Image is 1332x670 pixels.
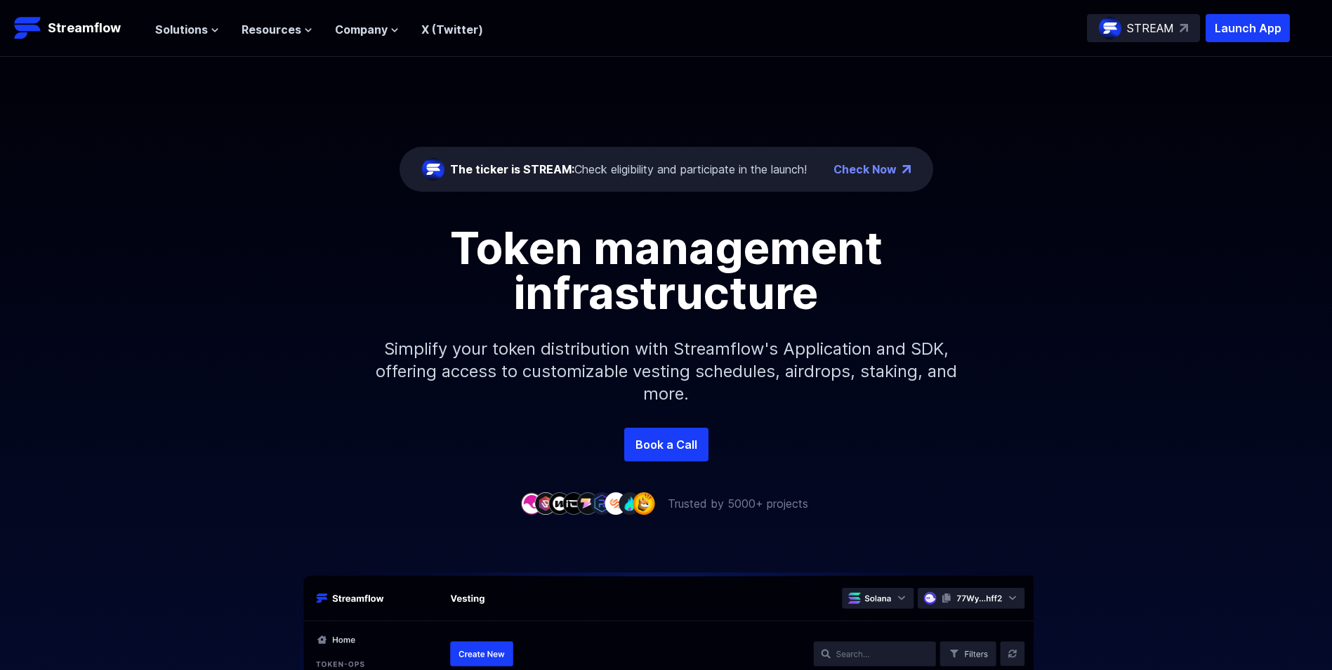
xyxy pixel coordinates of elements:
[335,21,388,38] span: Company
[155,21,208,38] span: Solutions
[450,161,807,178] div: Check eligibility and participate in the launch!
[450,162,574,176] span: The ticker is STREAM:
[364,315,968,428] p: Simplify your token distribution with Streamflow's Application and SDK, offering access to custom...
[833,161,897,178] a: Check Now
[1180,24,1188,32] img: top-right-arrow.svg
[624,428,708,461] a: Book a Call
[350,225,982,315] h1: Token management infrastructure
[155,21,219,38] button: Solutions
[1127,20,1174,37] p: STREAM
[1206,14,1290,42] button: Launch App
[591,492,613,514] img: company-6
[422,158,444,180] img: streamflow-logo-circle.png
[421,22,483,37] a: X (Twitter)
[1099,17,1121,39] img: streamflow-logo-circle.png
[619,492,641,514] img: company-8
[562,492,585,514] img: company-4
[242,21,301,38] span: Resources
[48,18,121,38] p: Streamflow
[1087,14,1200,42] a: STREAM
[534,492,557,514] img: company-2
[548,492,571,514] img: company-3
[605,492,627,514] img: company-7
[633,492,655,514] img: company-9
[576,492,599,514] img: company-5
[668,495,808,512] p: Trusted by 5000+ projects
[335,21,399,38] button: Company
[14,14,141,42] a: Streamflow
[520,492,543,514] img: company-1
[14,14,42,42] img: Streamflow Logo
[902,165,911,173] img: top-right-arrow.png
[242,21,312,38] button: Resources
